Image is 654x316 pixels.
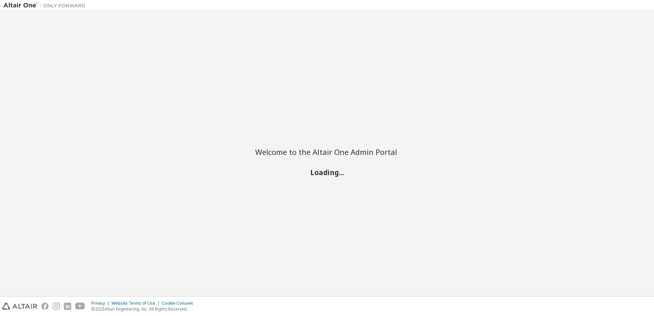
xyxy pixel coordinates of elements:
[162,301,197,306] div: Cookie Consent
[53,303,60,310] img: instagram.svg
[112,301,162,306] div: Website Terms of Use
[91,301,112,306] div: Privacy
[255,168,399,177] h2: Loading...
[75,303,85,310] img: youtube.svg
[91,306,197,312] p: © 2025 Altair Engineering, Inc. All Rights Reserved.
[255,147,399,157] h2: Welcome to the Altair One Admin Portal
[64,303,71,310] img: linkedin.svg
[3,2,89,9] img: Altair One
[41,303,49,310] img: facebook.svg
[2,303,37,310] img: altair_logo.svg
